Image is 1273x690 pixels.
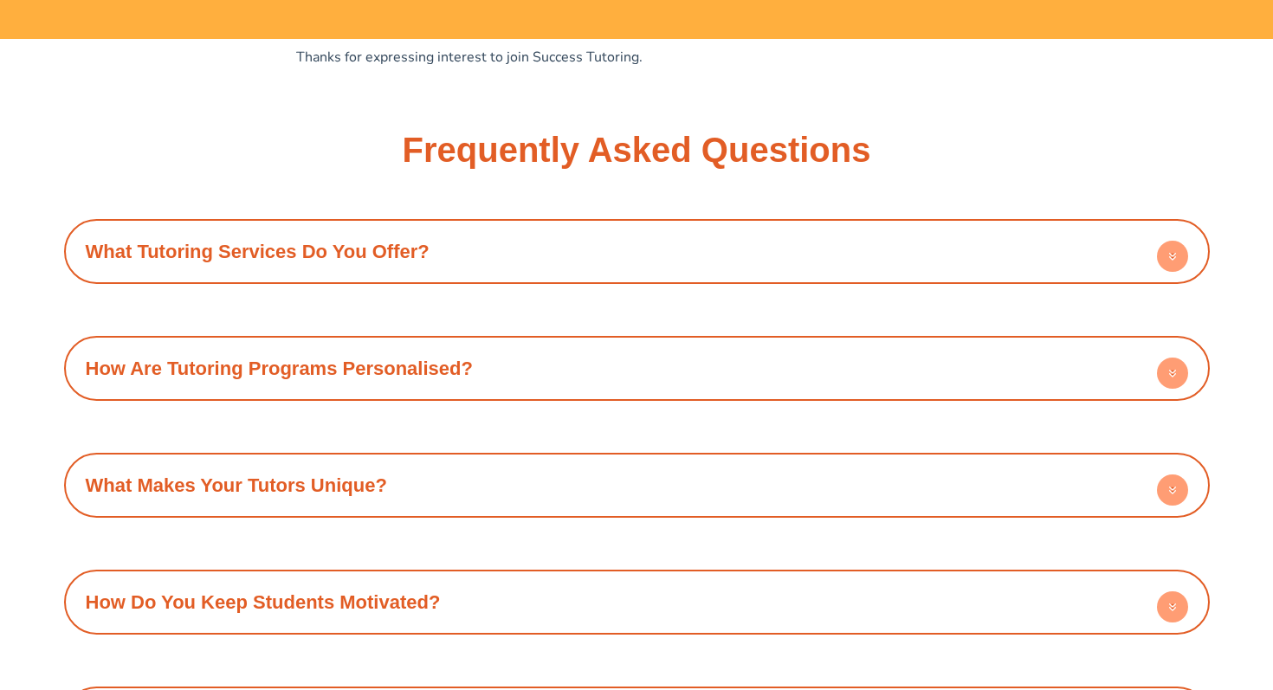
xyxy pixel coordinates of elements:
a: How Do You Keep Students Motivated? [86,591,441,613]
h3: Frequently Asked Questions [403,132,871,167]
iframe: Form 0 [296,48,978,67]
a: What Tutoring Services Do You Offer? [86,241,430,262]
h4: What Makes Your Tutors Unique? [73,461,1201,509]
h4: How Do You Keep Students Motivated? [73,578,1201,626]
a: How Are Tutoring Programs Personalised? [86,358,473,379]
a: What Makes Your Tutors Unique? [86,474,387,496]
h4: How Are Tutoring Programs Personalised? [73,345,1201,392]
iframe: Chat Widget [976,494,1273,690]
h4: What Tutoring Services Do You Offer? [73,228,1201,275]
